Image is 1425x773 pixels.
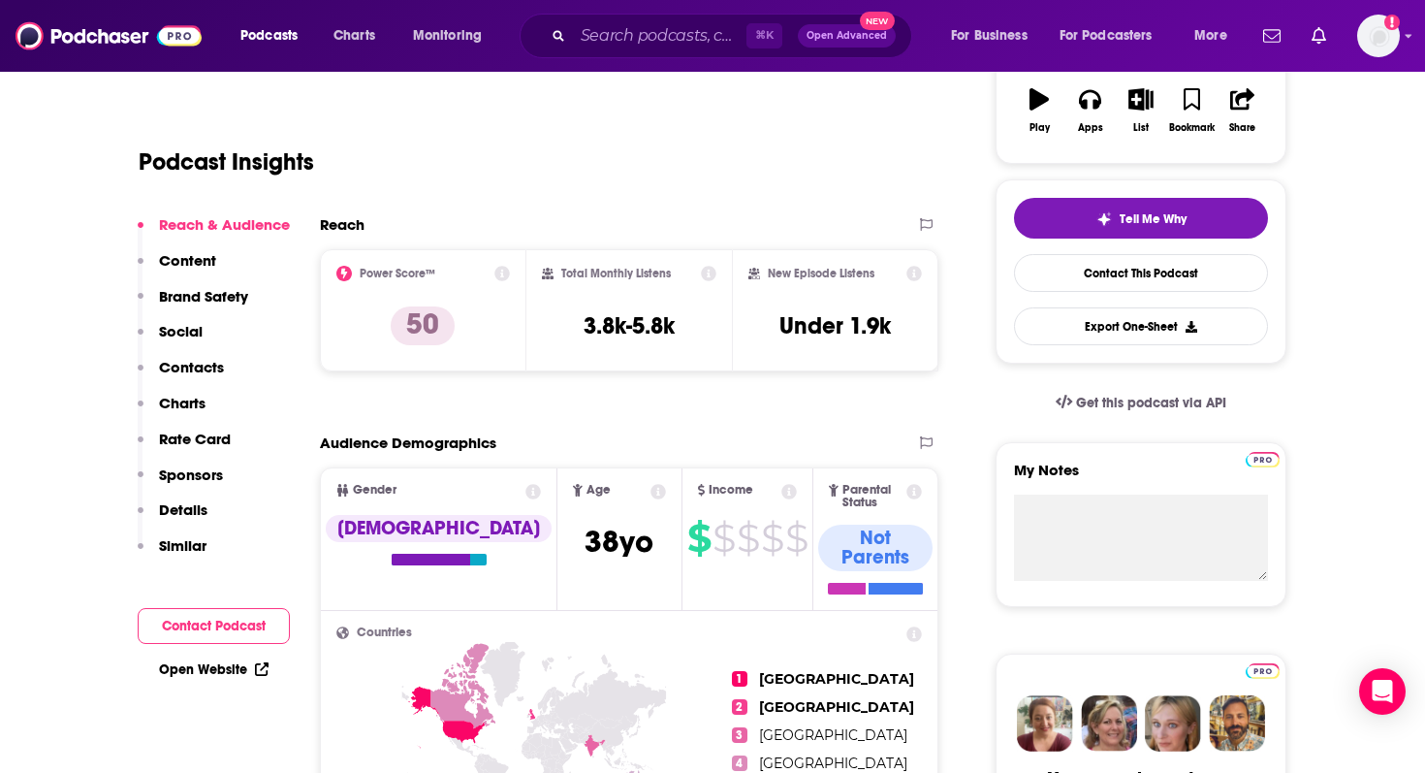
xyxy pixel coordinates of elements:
p: Content [159,251,216,270]
svg: Add a profile image [1384,15,1400,30]
span: Age [586,484,611,497]
p: Similar [159,536,206,555]
a: Pro website [1246,660,1280,679]
a: Pro website [1246,449,1280,467]
span: 38 yo [585,523,653,561]
span: 2 [732,699,747,715]
span: Get this podcast via API [1076,395,1226,411]
h2: Power Score™ [360,267,435,280]
label: My Notes [1014,461,1268,495]
input: Search podcasts, credits, & more... [573,20,746,51]
button: Apps [1064,76,1115,145]
span: Countries [357,627,412,639]
a: Open Website [159,661,269,678]
span: 1 [732,671,747,687]
span: ⌘ K [746,23,782,48]
span: Open Advanced [807,31,887,41]
span: $ [687,523,711,554]
button: Play [1014,76,1064,145]
a: Show notifications dropdown [1304,19,1334,52]
img: Sydney Profile [1017,695,1073,752]
button: Contact Podcast [138,608,290,644]
p: Sponsors [159,466,223,484]
span: [GEOGRAPHIC_DATA] [759,726,907,744]
span: $ [761,523,783,554]
button: Reach & Audience [138,215,290,251]
div: Bookmark [1169,122,1215,134]
span: Tell Me Why [1120,211,1187,227]
img: Podchaser - Follow, Share and Rate Podcasts [16,17,202,54]
span: [GEOGRAPHIC_DATA] [759,698,914,716]
button: Open AdvancedNew [798,24,896,48]
h2: New Episode Listens [768,267,874,280]
p: Details [159,500,207,519]
span: Podcasts [240,22,298,49]
h2: Audience Demographics [320,434,496,452]
div: Play [1029,122,1050,134]
img: Jon Profile [1209,695,1265,752]
span: $ [712,523,735,554]
button: Sponsors [138,466,223,501]
span: New [860,12,895,30]
button: Export One-Sheet [1014,307,1268,345]
span: Logged in as danikarchmer [1357,15,1400,57]
button: Contacts [138,358,224,394]
p: Brand Safety [159,287,248,306]
a: Contact This Podcast [1014,254,1268,292]
button: Rate Card [138,430,231,466]
div: Not Parents [818,525,933,571]
span: [GEOGRAPHIC_DATA] [759,755,907,772]
button: Content [138,251,216,287]
button: open menu [1047,20,1181,51]
p: Social [159,322,203,340]
button: Bookmark [1166,76,1217,145]
p: Charts [159,394,206,412]
button: Share [1218,76,1268,145]
button: Social [138,322,203,358]
button: tell me why sparkleTell Me Why [1014,198,1268,239]
button: Similar [138,536,206,572]
span: Parental Status [842,484,903,509]
img: Barbara Profile [1081,695,1137,752]
span: Gender [353,484,396,497]
p: 50 [391,306,455,345]
img: Podchaser Pro [1246,663,1280,679]
p: Contacts [159,358,224,376]
p: Rate Card [159,430,231,448]
button: open menu [937,20,1052,51]
button: open menu [399,20,507,51]
span: Charts [333,22,375,49]
button: Details [138,500,207,536]
span: [GEOGRAPHIC_DATA] [759,670,914,688]
img: tell me why sparkle [1096,211,1112,227]
img: User Profile [1357,15,1400,57]
h2: Reach [320,215,364,234]
a: Show notifications dropdown [1255,19,1288,52]
span: 4 [732,756,747,771]
div: Search podcasts, credits, & more... [538,14,931,58]
button: List [1116,76,1166,145]
span: For Podcasters [1060,22,1153,49]
h3: 3.8k-5.8k [584,311,675,340]
a: Charts [321,20,387,51]
button: Charts [138,394,206,430]
h1: Podcast Insights [139,147,314,177]
span: 3 [732,727,747,743]
span: For Business [951,22,1028,49]
div: List [1133,122,1149,134]
h2: Total Monthly Listens [561,267,671,280]
span: Monitoring [413,22,482,49]
p: Reach & Audience [159,215,290,234]
div: Share [1229,122,1255,134]
div: Open Intercom Messenger [1359,668,1406,715]
span: More [1194,22,1227,49]
button: Show profile menu [1357,15,1400,57]
h3: Under 1.9k [779,311,891,340]
a: Get this podcast via API [1040,379,1242,427]
button: Brand Safety [138,287,248,323]
button: open menu [1181,20,1251,51]
button: open menu [227,20,323,51]
span: $ [737,523,759,554]
img: Jules Profile [1145,695,1201,752]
